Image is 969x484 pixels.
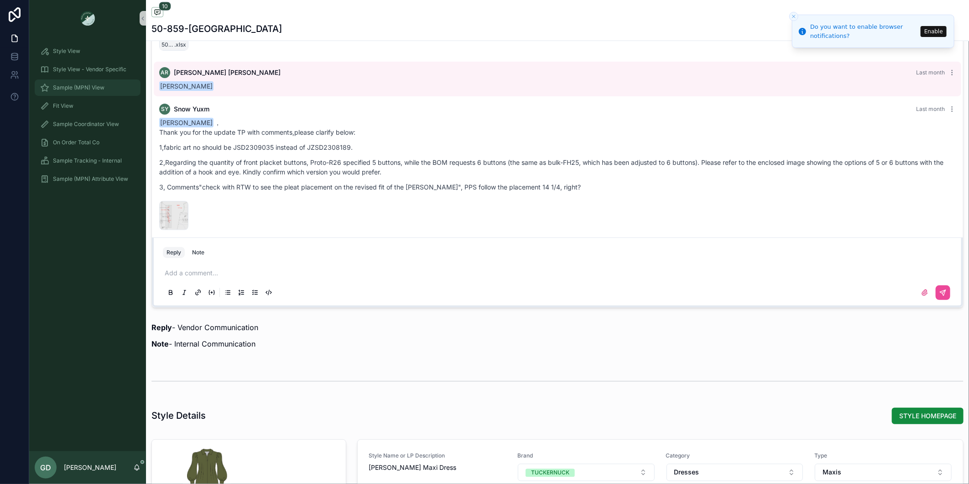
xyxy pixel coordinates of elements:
[159,118,956,192] div: ，
[151,410,206,422] h1: Style Details
[369,452,506,460] span: Style Name or LP Description
[159,182,956,192] p: 3, Comments"check with RTW to see the pleat placement on the revised fit of the [PERSON_NAME]", P...
[35,61,141,78] a: Style View - Vendor Specific
[666,452,804,460] span: Category
[188,247,208,258] button: Note
[814,452,952,460] span: Type
[151,323,172,332] strong: Reply
[64,463,116,472] p: [PERSON_NAME]
[892,408,964,424] button: STYLE HOMEPAGE
[151,339,964,350] p: - Internal Communication
[789,12,798,21] button: Close toast
[159,158,956,177] p: 2,Regarding the quantity of front placket buttons, Proto-R26 specified 5 buttons, while the BOM r...
[916,69,945,76] span: Last month
[921,26,947,37] button: Enable
[53,157,122,164] span: Sample Tracking - Internal
[823,468,841,477] span: Maxis
[151,7,163,19] button: 10
[667,464,803,481] button: Select Button
[531,469,569,477] div: TUCKERNUCK
[159,2,171,11] span: 10
[916,105,945,112] span: Last month
[174,105,209,114] span: Snow Yuxm
[161,105,168,113] span: SY
[35,43,141,59] a: Style View
[517,452,655,460] span: Brand
[174,68,281,77] span: [PERSON_NAME] [PERSON_NAME]
[29,37,146,199] div: scrollable content
[815,464,952,481] button: Select Button
[53,84,104,91] span: Sample (MPN) View
[159,118,214,127] span: [PERSON_NAME]
[161,69,169,76] span: AR
[369,463,506,473] span: [PERSON_NAME] Maxi Dress
[35,134,141,151] a: On Order Total Co
[159,127,956,137] p: Thank you for the update TP with comments,please clarify below:
[159,81,214,91] span: [PERSON_NAME]
[161,41,174,48] span: 50-859-[PERSON_NAME]-DRESS-SOLID_VW_PROTO_[DATE]
[35,98,141,114] a: Fit View
[40,462,51,473] span: GD
[53,66,126,73] span: Style View - Vendor Specific
[159,142,956,152] p: 1,fabric art no should be JSD2309035 instead of JZSD2308189.
[151,322,964,333] p: - Vendor Communication
[35,153,141,169] a: Sample Tracking - Internal
[35,79,141,96] a: Sample (MPN) View
[192,249,204,256] div: Note
[518,464,655,481] button: Select Button
[163,247,185,258] button: Reply
[53,121,119,128] span: Sample Coordinator View
[674,468,699,477] span: Dresses
[80,11,95,26] img: App logo
[53,102,73,110] span: Fit View
[151,22,282,35] h1: 50-859-[GEOGRAPHIC_DATA]
[53,47,80,55] span: Style View
[810,22,918,40] div: Do you want to enable browser notifications?
[174,41,186,48] span: .xlsx
[899,411,956,421] span: STYLE HOMEPAGE
[53,139,99,146] span: On Order Total Co
[35,116,141,132] a: Sample Coordinator View
[53,175,128,183] span: Sample (MPN) Attribute View
[35,171,141,187] a: Sample (MPN) Attribute View
[151,340,169,349] strong: Note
